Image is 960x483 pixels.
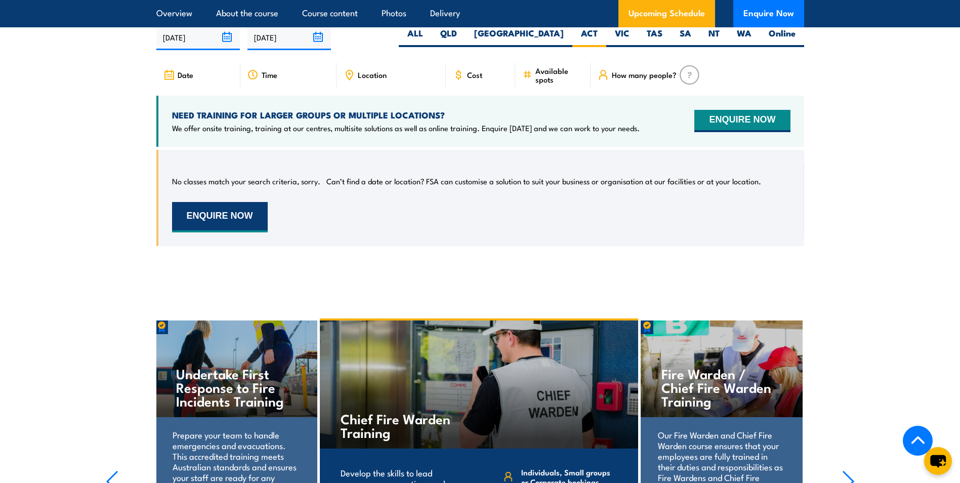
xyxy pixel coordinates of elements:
[358,70,387,79] span: Location
[172,202,268,232] button: ENQUIRE NOW
[172,123,640,133] p: We offer onsite training, training at our centres, multisite solutions as well as online training...
[606,27,638,47] label: VIC
[178,70,193,79] span: Date
[156,24,240,50] input: From date
[760,27,804,47] label: Online
[694,110,790,132] button: ENQUIRE NOW
[467,70,482,79] span: Cost
[728,27,760,47] label: WA
[172,109,640,120] h4: NEED TRAINING FOR LARGER GROUPS OR MULTIPLE LOCATIONS?
[172,176,320,186] p: No classes match your search criteria, sorry.
[572,27,606,47] label: ACT
[326,176,761,186] p: Can’t find a date or location? FSA can customise a solution to suit your business or organisation...
[661,367,781,408] h4: Fire Warden / Chief Fire Warden Training
[638,27,671,47] label: TAS
[924,447,952,475] button: chat-button
[432,27,466,47] label: QLD
[671,27,700,47] label: SA
[247,24,331,50] input: To date
[466,27,572,47] label: [GEOGRAPHIC_DATA]
[341,412,460,439] h4: Chief Fire Warden Training
[176,367,296,408] h4: Undertake First Response to Fire Incidents Training
[535,66,583,84] span: Available spots
[700,27,728,47] label: NT
[262,70,277,79] span: Time
[612,70,677,79] span: How many people?
[399,27,432,47] label: ALL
